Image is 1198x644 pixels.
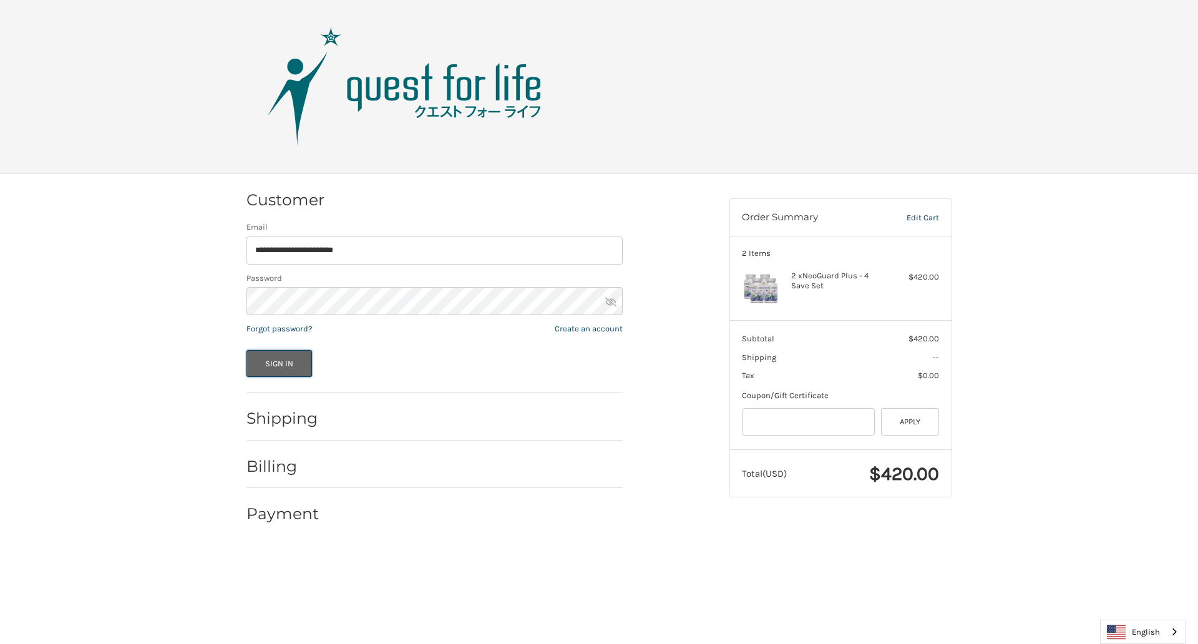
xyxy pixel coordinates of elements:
a: Forgot password? [246,324,312,333]
aside: Language selected: English [1100,620,1186,644]
div: Language [1100,620,1186,644]
span: $0.00 [918,371,939,380]
span: Total (USD) [742,468,787,479]
label: Password [246,272,623,285]
button: Sign In [246,350,313,377]
span: $420.00 [869,462,939,485]
span: Shipping [742,353,776,362]
span: $420.00 [908,334,939,343]
h3: 2 Items [742,248,939,258]
h4: 2 x NeoGuard Plus - 4 Save Set [791,271,887,291]
a: English [1101,620,1185,643]
input: Gift Certificate or Coupon Code [742,408,875,436]
button: Apply [881,408,940,436]
label: Email [246,221,623,233]
h2: Billing [246,457,319,476]
img: Quest Group [249,24,561,149]
span: -- [933,353,939,362]
h2: Shipping [246,409,319,428]
h2: Payment [246,504,319,524]
h3: Order Summary [742,212,880,224]
span: Tax [742,371,754,380]
h2: Customer [246,190,324,210]
a: Create an account [555,324,623,333]
span: Subtotal [742,334,774,343]
div: Coupon/Gift Certificate [742,389,939,402]
a: Edit Cart [880,212,939,224]
div: $420.00 [890,271,939,283]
